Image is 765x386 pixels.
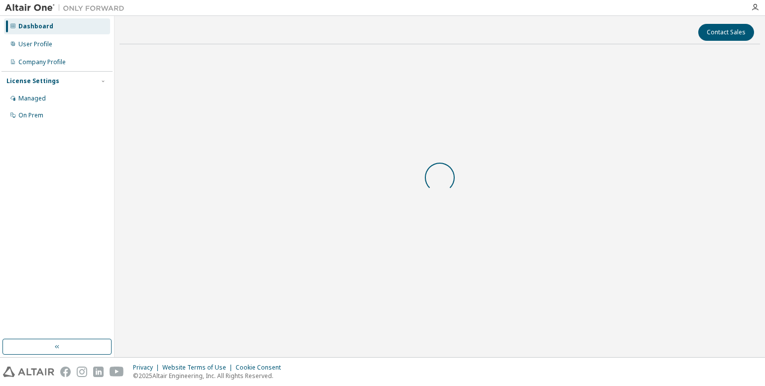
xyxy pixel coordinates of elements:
[77,367,87,377] img: instagram.svg
[133,364,162,372] div: Privacy
[110,367,124,377] img: youtube.svg
[18,22,53,30] div: Dashboard
[93,367,104,377] img: linkedin.svg
[133,372,287,380] p: © 2025 Altair Engineering, Inc. All Rights Reserved.
[6,77,59,85] div: License Settings
[60,367,71,377] img: facebook.svg
[698,24,754,41] button: Contact Sales
[162,364,236,372] div: Website Terms of Use
[18,40,52,48] div: User Profile
[3,367,54,377] img: altair_logo.svg
[18,111,43,119] div: On Prem
[18,58,66,66] div: Company Profile
[236,364,287,372] div: Cookie Consent
[5,3,129,13] img: Altair One
[18,95,46,102] div: Managed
